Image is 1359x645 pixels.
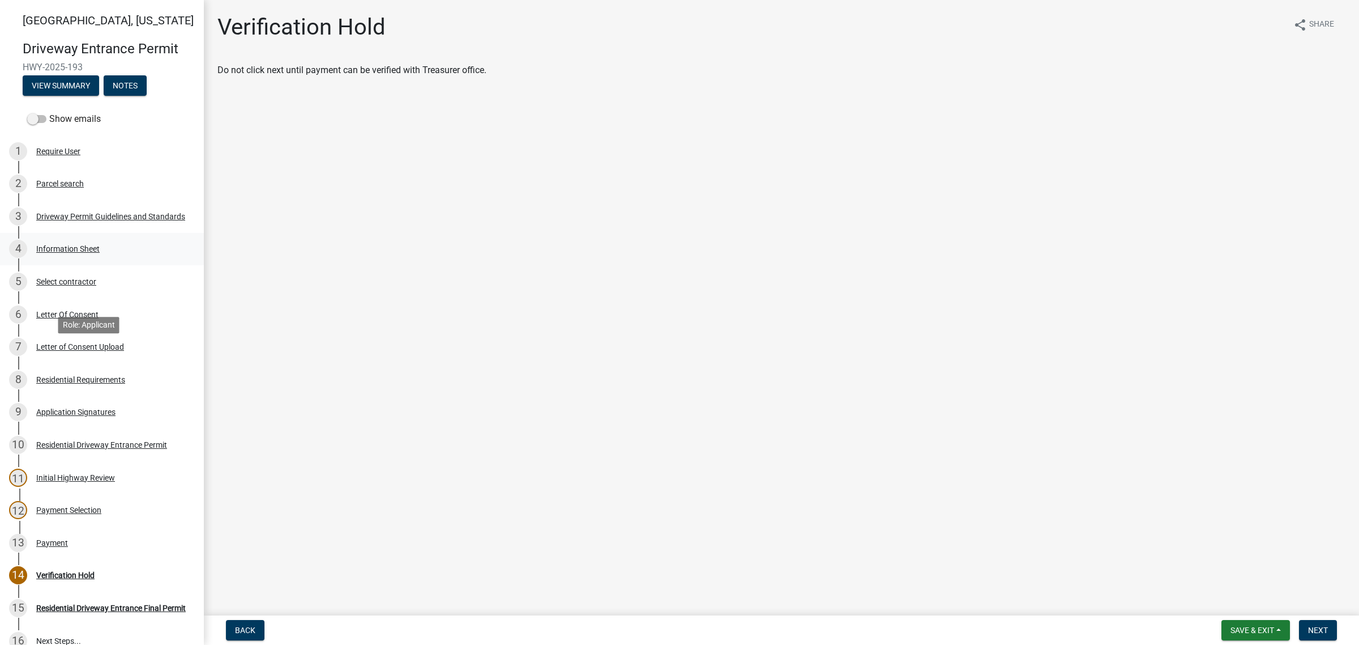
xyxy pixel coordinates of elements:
span: Next [1308,626,1328,635]
p: Do not click next until payment can be verified with Treasurer office. [217,63,1345,77]
div: 4 [9,240,27,258]
button: Save & Exit [1221,620,1290,640]
div: Application Signatures [36,408,116,416]
div: Information Sheet [36,245,100,253]
wm-modal-confirm: Notes [104,82,147,91]
div: 8 [9,371,27,389]
div: Residential Driveway Entrance Permit [36,441,167,449]
div: Letter of Consent Upload [36,343,124,351]
button: Next [1299,620,1337,640]
div: Driveway Permit Guidelines and Standards [36,213,185,220]
h4: Driveway Entrance Permit [23,41,195,57]
button: View Summary [23,75,99,96]
div: Select contractor [36,278,96,286]
div: 1 [9,142,27,160]
div: 11 [9,469,27,487]
button: shareShare [1284,14,1343,36]
span: [GEOGRAPHIC_DATA], [US_STATE] [23,14,194,27]
div: Role: Applicant [58,317,119,333]
div: Letter Of Consent [36,311,99,319]
div: 9 [9,403,27,421]
div: Payment Selection [36,506,101,514]
div: 14 [9,566,27,584]
button: Notes [104,75,147,96]
i: share [1293,18,1307,32]
div: Require User [36,147,80,155]
div: 10 [9,436,27,454]
div: Payment [36,539,68,547]
div: 6 [9,305,27,324]
div: 2 [9,175,27,193]
span: Share [1309,18,1334,32]
span: Back [235,626,255,635]
div: Initial Highway Review [36,474,115,482]
div: 5 [9,273,27,291]
button: Back [226,620,264,640]
span: Save & Exit [1230,626,1274,635]
div: Parcel search [36,180,84,188]
div: 13 [9,534,27,552]
label: Show emails [27,112,101,126]
div: Residential Driveway Entrance Final Permit [36,604,186,612]
div: 3 [9,207,27,226]
div: 7 [9,338,27,356]
span: HWY-2025-193 [23,62,181,73]
wm-modal-confirm: Summary [23,82,99,91]
div: 12 [9,501,27,519]
div: 15 [9,599,27,617]
div: Verification Hold [36,571,95,579]
div: Residential Requirements [36,376,125,384]
h1: Verification Hold [217,14,386,41]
